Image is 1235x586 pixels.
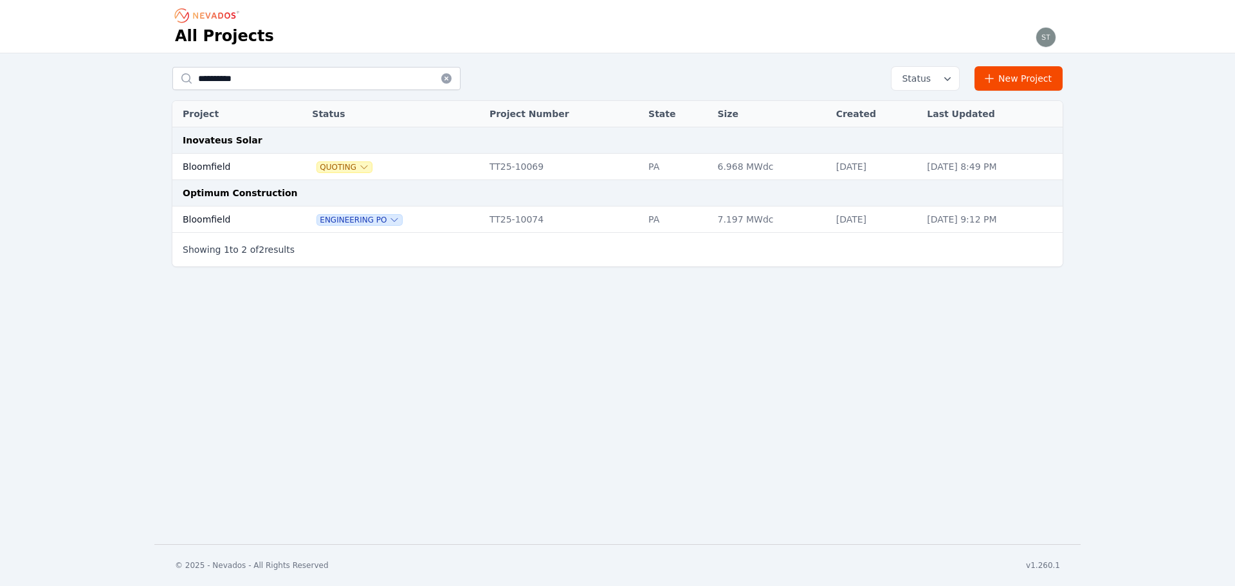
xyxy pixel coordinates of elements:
[920,154,1063,180] td: [DATE] 8:49 PM
[306,101,483,127] th: Status
[172,154,284,180] td: Bloomfield
[920,206,1063,233] td: [DATE] 9:12 PM
[259,244,264,255] span: 2
[183,243,295,256] p: Showing to of results
[175,5,243,26] nav: Breadcrumb
[1036,27,1056,48] img: steve.mustaro@nevados.solar
[172,101,284,127] th: Project
[642,154,711,180] td: PA
[892,67,959,90] button: Status
[175,26,274,46] h1: All Projects
[830,154,921,180] td: [DATE]
[1026,560,1060,571] div: v1.260.1
[172,180,1063,206] td: Optimum Construction
[830,101,921,127] th: Created
[172,154,1063,180] tr: BloomfieldQuotingTT25-10069PA6.968 MWdc[DATE][DATE] 8:49 PM
[483,206,642,233] td: TT25-10074
[175,560,329,571] div: © 2025 - Nevados - All Rights Reserved
[974,66,1063,91] a: New Project
[317,162,372,172] button: Quoting
[920,101,1063,127] th: Last Updated
[241,244,247,255] span: 2
[830,206,921,233] td: [DATE]
[483,154,642,180] td: TT25-10069
[483,101,642,127] th: Project Number
[172,127,1063,154] td: Inovateus Solar
[224,244,230,255] span: 1
[172,206,1063,233] tr: BloomfieldEngineering POTT25-10074PA7.197 MWdc[DATE][DATE] 9:12 PM
[711,154,829,180] td: 6.968 MWdc
[642,206,711,233] td: PA
[711,206,829,233] td: 7.197 MWdc
[172,206,284,233] td: Bloomfield
[317,215,402,225] button: Engineering PO
[711,101,829,127] th: Size
[642,101,711,127] th: State
[897,72,931,85] span: Status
